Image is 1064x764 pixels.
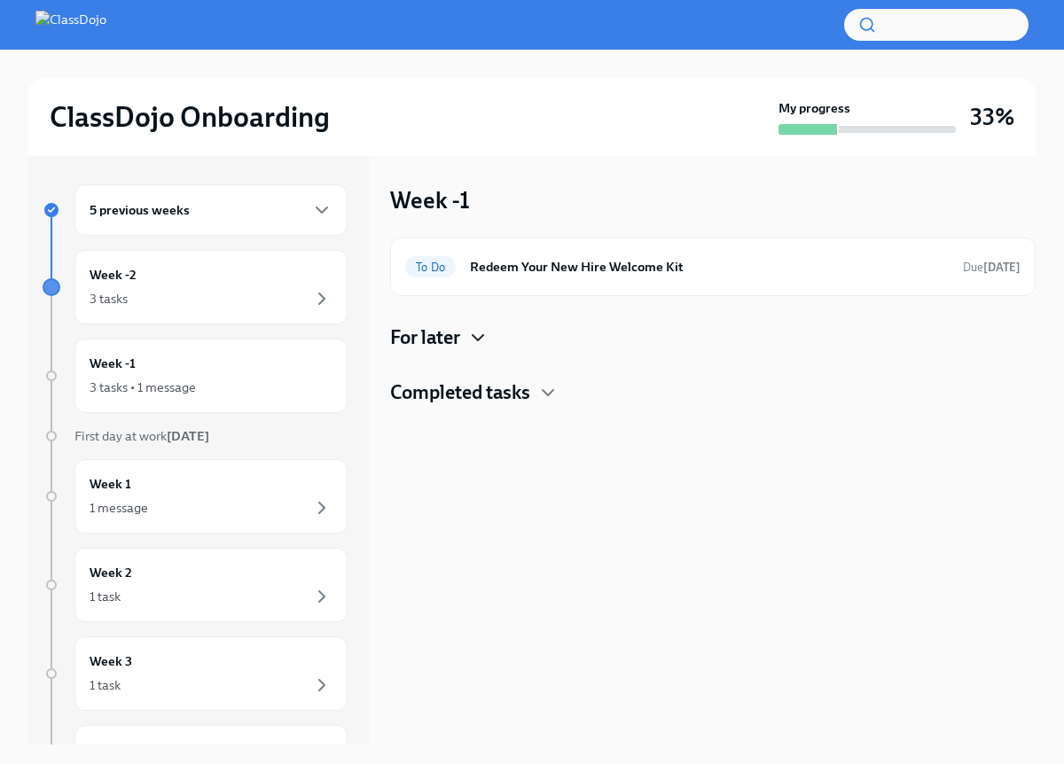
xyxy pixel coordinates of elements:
[43,339,348,413] a: Week -13 tasks • 1 message
[35,11,106,39] img: ClassDojo
[390,324,460,351] h4: For later
[90,200,190,220] h6: 5 previous weeks
[74,184,348,236] div: 5 previous weeks
[390,379,1036,406] div: Completed tasks
[963,261,1021,274] span: Due
[90,474,131,494] h6: Week 1
[390,184,470,216] h3: Week -1
[90,354,136,373] h6: Week -1
[405,261,456,274] span: To Do
[778,99,850,117] strong: My progress
[90,290,128,308] div: 3 tasks
[90,265,137,285] h6: Week -2
[390,324,1036,351] div: For later
[43,427,348,445] a: First day at work[DATE]
[43,250,348,324] a: Week -23 tasks
[983,261,1021,274] strong: [DATE]
[43,459,348,534] a: Week 11 message
[90,651,132,671] h6: Week 3
[74,428,209,444] span: First day at work
[970,101,1014,133] h3: 33%
[50,99,330,135] h2: ClassDojo Onboarding
[43,636,348,711] a: Week 31 task
[90,740,132,760] h6: Week 5
[90,588,121,605] div: 1 task
[390,379,530,406] h4: Completed tasks
[90,378,196,396] div: 3 tasks • 1 message
[405,253,1021,281] a: To DoRedeem Your New Hire Welcome KitDue[DATE]
[963,259,1021,276] span: October 23rd, 2025 11:00
[167,428,209,444] strong: [DATE]
[90,563,132,582] h6: Week 2
[470,257,949,277] h6: Redeem Your New Hire Welcome Kit
[43,548,348,622] a: Week 21 task
[90,676,121,694] div: 1 task
[90,499,148,517] div: 1 message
